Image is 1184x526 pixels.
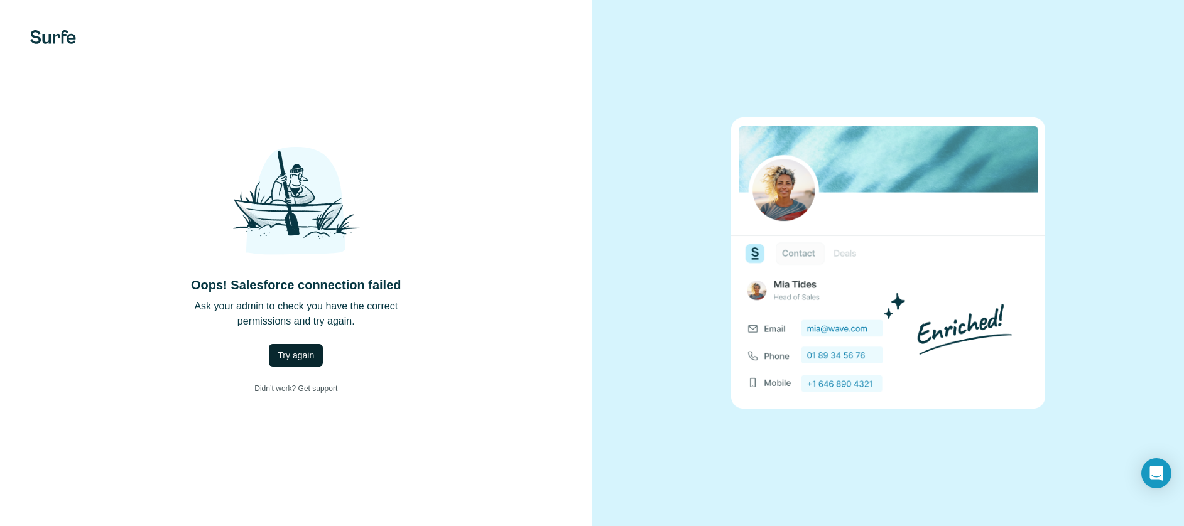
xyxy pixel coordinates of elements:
[191,276,401,294] h4: Oops! Salesforce connection failed
[278,349,314,362] span: Try again
[220,126,371,276] img: Shaka Illustration
[244,377,347,400] a: Didn’t work? Get support
[269,344,323,367] button: Try again
[1141,458,1171,488] div: Open Intercom Messenger
[731,117,1045,408] img: none image
[30,30,76,44] img: Surfe's logo
[194,299,398,329] p: Ask your admin to check you have the correct permissions and try again.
